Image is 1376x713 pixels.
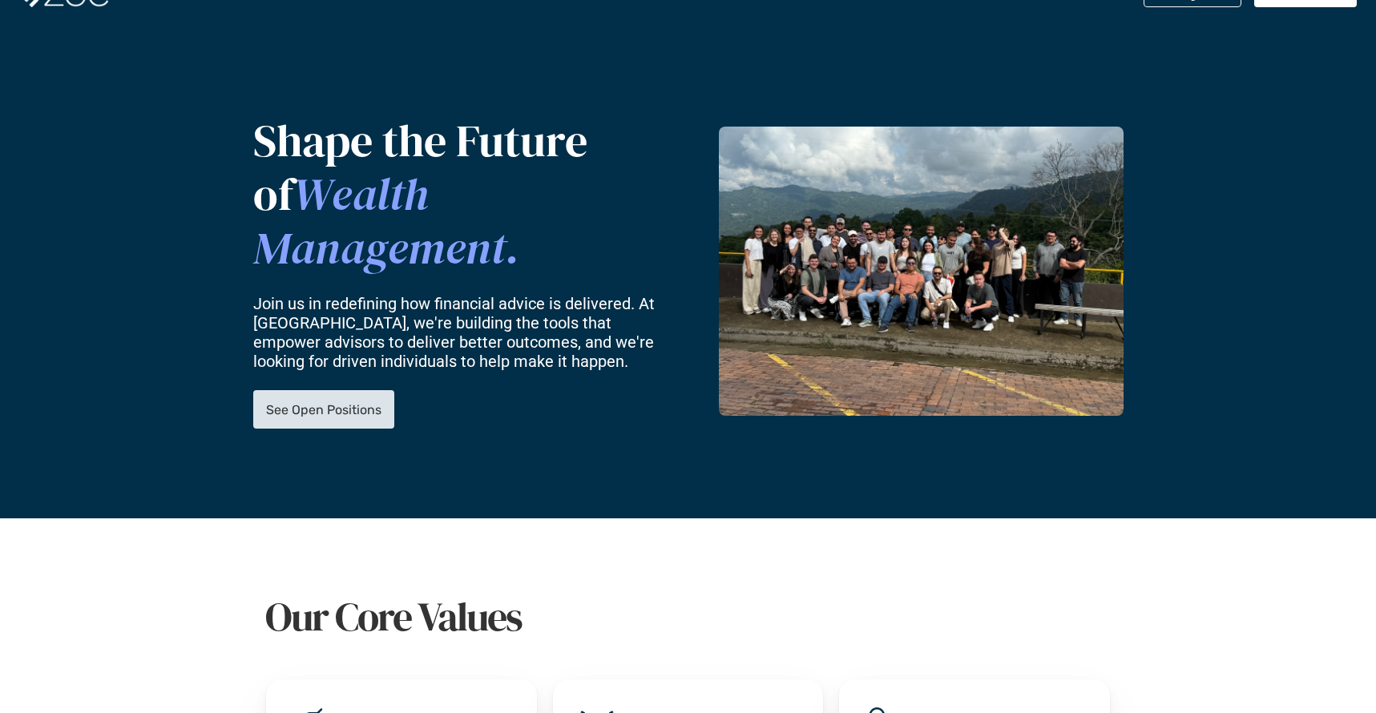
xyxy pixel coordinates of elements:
[265,593,1112,641] h1: Our Core Values
[253,294,668,371] p: Join us in redefining how financial advice is delivered. At [GEOGRAPHIC_DATA], we're building the...
[253,163,519,279] span: Wealth Management.
[253,114,667,276] p: Shape the Future of
[253,390,394,429] a: See Open Positions
[266,402,381,417] p: See Open Positions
